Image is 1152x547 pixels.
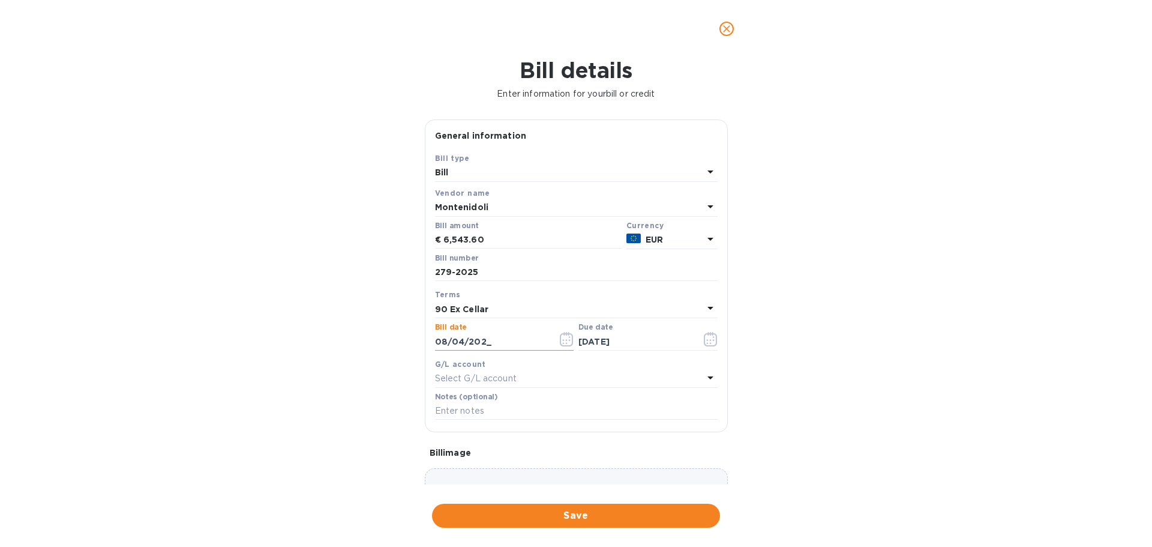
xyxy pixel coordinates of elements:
[442,509,710,523] span: Save
[435,264,718,282] input: Enter bill number
[435,189,490,198] b: Vendor name
[712,14,741,43] button: close
[435,360,486,369] b: G/L account
[578,333,692,351] input: Due date
[626,221,664,230] b: Currency
[430,447,723,459] p: Bill image
[435,333,548,351] input: Select date
[435,154,470,163] b: Bill type
[435,222,478,229] label: Bill amount
[435,255,478,262] label: Bill number
[578,324,613,331] label: Due date
[10,88,1142,100] p: Enter information for your bill or credit
[432,504,720,528] button: Save
[435,202,488,212] b: Montenidoli
[435,304,489,314] b: 90 Ex Cellar
[435,402,718,420] input: Enter notes
[435,372,517,385] p: Select G/L account
[646,235,663,244] b: EUR
[443,231,622,249] input: € Enter bill amount
[435,324,467,331] label: Bill date
[435,231,443,249] div: €
[435,290,461,299] b: Terms
[10,58,1142,83] h1: Bill details
[435,393,498,400] label: Notes (optional)
[435,168,449,177] b: Bill
[435,131,527,141] b: General information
